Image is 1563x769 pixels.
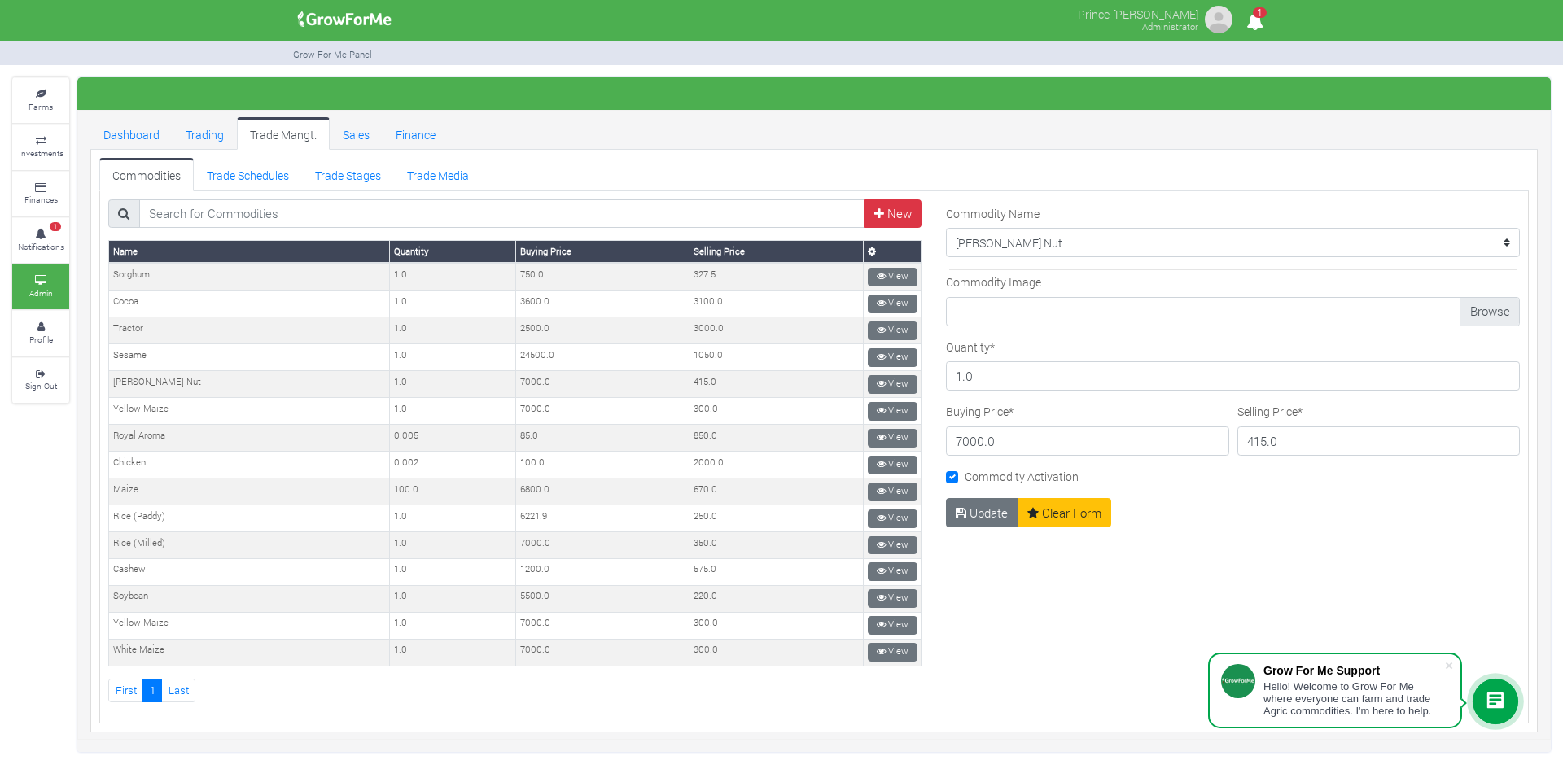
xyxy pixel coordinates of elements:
[516,639,690,666] td: 7000.0
[868,375,917,394] a: View
[390,241,516,263] th: Quantity
[1018,498,1112,527] a: Clear Form
[1142,20,1198,33] small: Administrator
[28,101,53,112] small: Farms
[99,158,194,190] a: Commodities
[293,48,372,60] small: Grow For Me Panel
[109,585,390,612] td: Soybean
[516,585,690,612] td: 5500.0
[516,478,690,505] td: 6800.0
[390,371,516,398] td: 1.0
[29,287,53,299] small: Admin
[868,589,917,608] a: View
[868,348,917,367] a: View
[868,643,917,662] a: View
[1202,3,1235,36] img: growforme image
[946,205,1040,222] label: Commodity Name
[1078,3,1198,23] p: Prince-[PERSON_NAME]
[868,509,917,528] a: View
[868,295,917,313] a: View
[109,291,390,317] td: Cocoa
[868,321,917,340] a: View
[390,505,516,532] td: 1.0
[690,263,863,290] td: 327.5
[516,558,690,585] td: 1200.0
[29,334,53,345] small: Profile
[12,125,69,169] a: Investments
[690,344,863,371] td: 1050.0
[390,452,516,478] td: 0.002
[390,612,516,639] td: 1.0
[390,425,516,452] td: 0.005
[1239,3,1271,40] i: Notifications
[109,241,390,263] th: Name
[390,317,516,344] td: 1.0
[90,117,173,150] a: Dashboard
[868,402,917,421] a: View
[965,468,1079,485] label: Commodity Activation
[1237,403,1302,420] label: Selling Price
[690,241,863,263] th: Selling Price
[292,3,397,36] img: growforme image
[868,429,917,448] a: View
[161,679,195,702] a: Last
[690,585,863,612] td: 220.0
[516,241,690,263] th: Buying Price
[109,452,390,478] td: Chicken
[1253,7,1267,18] span: 1
[1239,15,1271,31] a: 1
[383,117,449,150] a: Finance
[690,452,863,478] td: 2000.0
[516,263,690,290] td: 750.0
[12,264,69,309] a: Admin
[946,273,1041,291] label: Commodity Image
[109,505,390,532] td: Rice (Paddy)
[864,199,922,229] a: New
[390,639,516,666] td: 1.0
[690,612,863,639] td: 300.0
[12,218,69,263] a: 1 Notifications
[109,532,390,559] td: Rice (Milled)
[516,505,690,532] td: 6221.9
[390,344,516,371] td: 1.0
[868,483,917,501] a: View
[690,639,863,666] td: 300.0
[516,398,690,425] td: 7000.0
[18,241,64,252] small: Notifications
[24,194,58,205] small: Finances
[690,398,863,425] td: 300.0
[390,291,516,317] td: 1.0
[690,478,863,505] td: 670.0
[109,317,390,344] td: Tractor
[946,498,1018,527] button: Update
[690,532,863,559] td: 350.0
[868,456,917,474] a: View
[390,585,516,612] td: 1.0
[194,158,302,190] a: Trade Schedules
[946,297,1520,326] label: ---
[516,612,690,639] td: 7000.0
[390,263,516,290] td: 1.0
[390,478,516,505] td: 100.0
[12,358,69,403] a: Sign Out
[25,380,57,391] small: Sign Out
[330,117,383,150] a: Sales
[868,536,917,555] a: View
[142,679,162,702] a: 1
[946,339,995,356] label: Quantity
[19,147,63,159] small: Investments
[516,371,690,398] td: 7000.0
[12,78,69,123] a: Farms
[109,371,390,398] td: [PERSON_NAME] Nut
[946,403,1014,420] label: Buying Price
[109,425,390,452] td: Royal Aroma
[12,172,69,216] a: Finances
[1263,680,1444,717] div: Hello! Welcome to Grow For Me where everyone can farm and trade Agric commodities. I'm here to help.
[109,612,390,639] td: Yellow Maize
[516,532,690,559] td: 7000.0
[109,478,390,505] td: Maize
[139,199,865,229] input: Search for Commodities
[868,268,917,286] a: View
[108,679,143,702] a: First
[690,425,863,452] td: 850.0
